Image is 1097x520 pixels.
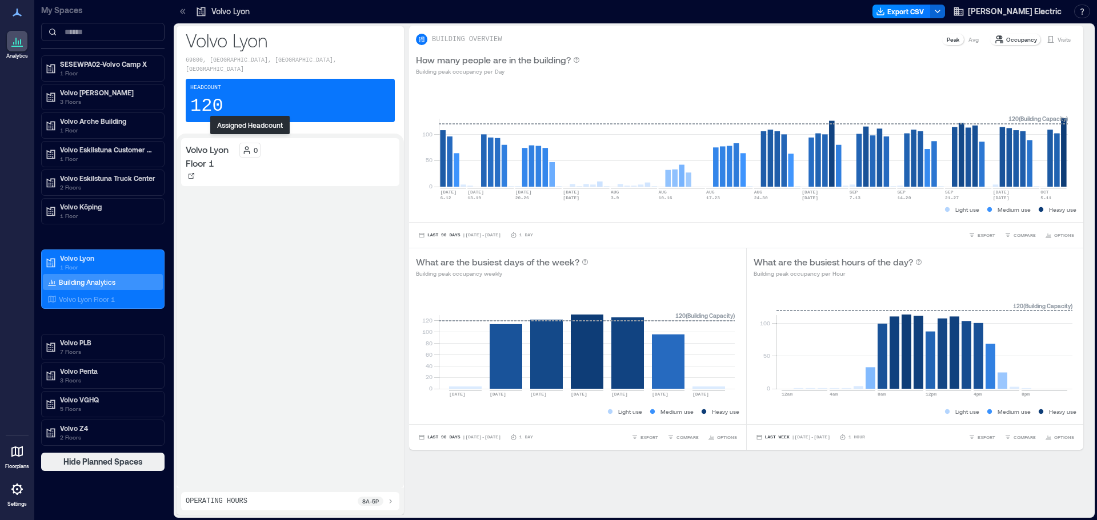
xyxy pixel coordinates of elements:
p: My Spaces [41,5,165,16]
text: AUG [706,190,715,195]
p: Volvo Arche Building [60,116,156,126]
text: [DATE] [515,190,532,195]
p: Medium use [660,407,694,416]
text: 8am [878,392,886,397]
span: OPTIONS [717,434,737,441]
tspan: 100 [422,131,433,138]
p: Volvo Köping [60,202,156,211]
text: [DATE] [571,392,587,397]
text: AUG [754,190,763,195]
p: Medium use [998,407,1031,416]
button: OPTIONS [1043,229,1076,241]
p: Volvo Lyon [186,29,395,51]
text: SEP [850,190,858,195]
p: Volvo [PERSON_NAME] [60,88,156,97]
p: Volvo Eskilstuna Customer Center [60,145,156,154]
p: Heavy use [712,407,739,416]
p: What are the busiest days of the week? [416,255,579,269]
p: 69800, [GEOGRAPHIC_DATA], [GEOGRAPHIC_DATA], [GEOGRAPHIC_DATA] [186,56,395,74]
button: EXPORT [629,432,660,443]
p: 8a - 5p [362,497,379,506]
text: [DATE] [563,190,579,195]
text: 21-27 [945,195,959,200]
p: 1 Floor [60,211,156,220]
p: Building peak occupancy weekly [416,269,588,278]
text: 10-16 [659,195,672,200]
p: 1 Day [519,232,533,239]
p: 1 Floor [60,68,156,78]
text: [DATE] [692,392,709,397]
p: 3 Floors [60,376,156,385]
text: 7-13 [850,195,860,200]
tspan: 50 [763,352,770,359]
text: 8pm [1022,392,1030,397]
button: OPTIONS [706,432,739,443]
p: 1 Day [519,434,533,441]
tspan: 40 [426,362,433,369]
p: What are the busiest hours of the day? [754,255,913,269]
a: Settings [3,475,31,511]
p: 2 Floors [60,183,156,192]
p: Floorplans [5,463,29,470]
span: OPTIONS [1054,434,1074,441]
p: Volvo Lyon Floor 1 [59,295,115,304]
a: Floorplans [2,438,33,473]
button: COMPARE [665,432,701,443]
p: 0 [254,146,258,155]
p: Volvo Lyon [60,253,156,263]
text: 12am [782,392,792,397]
p: 1 Floor [60,154,156,163]
button: EXPORT [966,432,998,443]
p: BUILDING OVERVIEW [432,35,502,44]
text: [DATE] [467,190,484,195]
p: Volvo Lyon Floor 1 [186,143,235,170]
p: Building peak occupancy per Hour [754,269,922,278]
p: Heavy use [1049,407,1076,416]
tspan: 100 [759,320,770,326]
tspan: 100 [422,328,433,335]
p: 120 [190,95,223,118]
text: 12pm [926,392,936,397]
p: 2 Floors [60,433,156,442]
text: AUG [659,190,667,195]
p: 1 Hour [848,434,865,441]
text: [DATE] [802,190,818,195]
button: Hide Planned Spaces [41,453,165,471]
p: Light use [955,407,979,416]
p: Volvo VGHQ [60,395,156,404]
text: 20-26 [515,195,529,200]
tspan: 0 [429,385,433,392]
text: [DATE] [449,392,466,397]
button: OPTIONS [1043,432,1076,443]
p: Volvo Z4 [60,424,156,433]
tspan: 20 [426,373,433,380]
tspan: 0 [429,183,433,190]
p: Volvo Lyon [211,6,250,17]
p: 1 Floor [60,126,156,135]
tspan: 120 [422,317,433,324]
button: COMPARE [1002,229,1038,241]
text: SEP [945,190,954,195]
text: 5-11 [1040,195,1051,200]
text: [DATE] [611,392,628,397]
p: Settings [7,501,27,507]
p: 3 Floors [60,97,156,106]
text: 6-12 [440,195,451,200]
text: [DATE] [993,195,1010,200]
text: SEP [897,190,906,195]
button: [PERSON_NAME] Electric [950,2,1065,21]
text: 14-20 [897,195,911,200]
p: Volvo Eskilstuna Truck Center [60,174,156,183]
text: [DATE] [563,195,579,200]
p: SESEWPA02-Volvo Camp X [60,59,156,68]
button: COMPARE [1002,432,1038,443]
text: [DATE] [440,190,457,195]
button: Last 90 Days |[DATE]-[DATE] [416,229,503,241]
span: COMPARE [1014,434,1036,441]
span: COMPARE [1014,232,1036,239]
p: Light use [618,407,642,416]
p: Analytics [6,53,28,59]
p: 5 Floors [60,404,156,413]
span: COMPARE [676,434,699,441]
button: EXPORT [966,229,998,241]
